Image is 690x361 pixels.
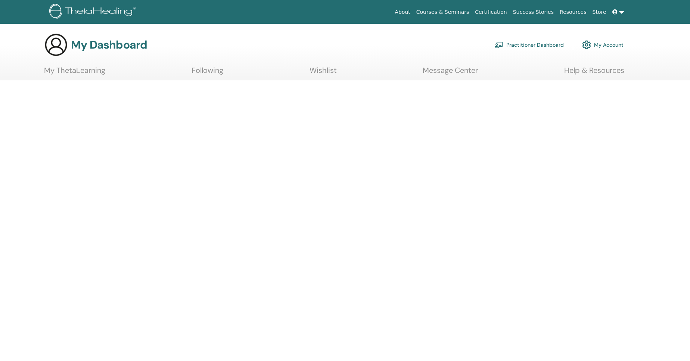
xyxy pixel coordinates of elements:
a: Help & Resources [564,66,624,80]
a: Resources [557,5,590,19]
a: Success Stories [510,5,557,19]
a: Courses & Seminars [413,5,472,19]
a: Following [192,66,223,80]
a: Practitioner Dashboard [494,37,564,53]
h3: My Dashboard [71,38,147,52]
a: Store [590,5,609,19]
img: chalkboard-teacher.svg [494,41,503,48]
a: Message Center [423,66,478,80]
a: Wishlist [310,66,337,80]
a: About [392,5,413,19]
img: generic-user-icon.jpg [44,33,68,57]
img: cog.svg [582,38,591,51]
a: Certification [472,5,510,19]
a: My Account [582,37,624,53]
img: logo.png [49,4,139,21]
a: My ThetaLearning [44,66,105,80]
